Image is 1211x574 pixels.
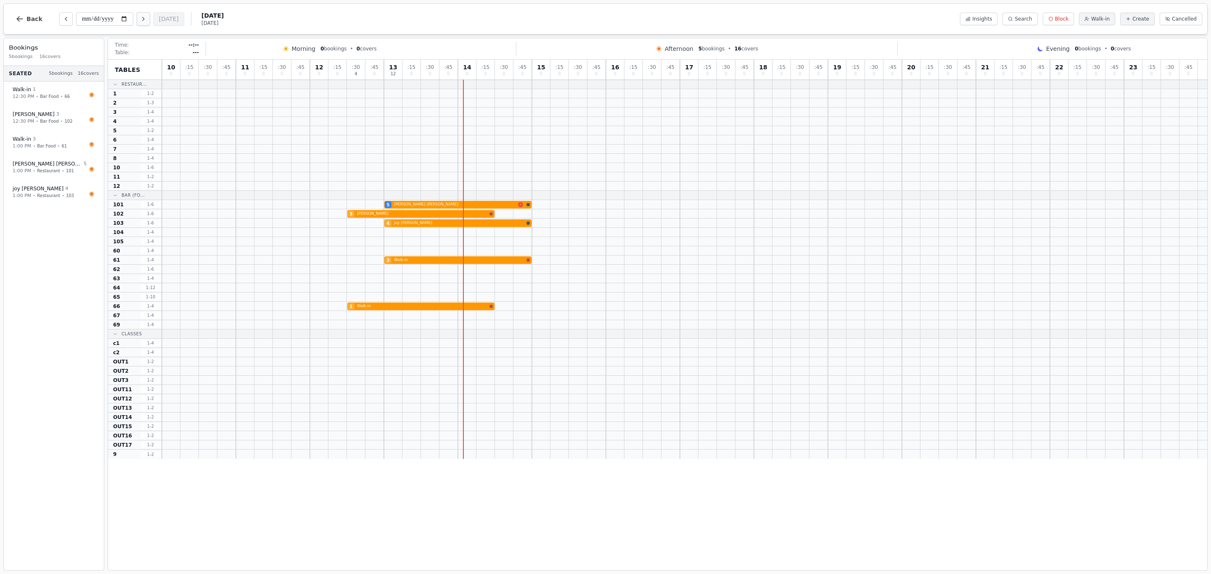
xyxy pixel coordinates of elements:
span: 0 [1075,46,1078,52]
span: 0 [502,72,505,76]
span: 62 [113,266,120,273]
span: Back [26,16,42,22]
span: : 15 [259,65,267,70]
span: [PERSON_NAME] [PERSON_NAME] [13,161,82,167]
span: 0 [984,72,986,76]
span: 1 - 2 [140,442,161,448]
span: : 30 [1018,65,1026,70]
span: 0 [817,72,820,76]
span: 66 [113,303,120,310]
span: --- [193,49,199,56]
span: 67 [113,312,120,319]
span: Walk-in [394,257,525,263]
span: 16 [734,46,741,52]
span: 0 [521,72,524,76]
span: OUT16 [113,432,132,439]
span: OUT15 [113,423,132,430]
span: • [36,93,38,100]
span: 1 - 4 [140,238,161,245]
span: • [33,168,35,174]
span: 9 [113,451,116,458]
span: joy [PERSON_NAME] [13,185,63,192]
span: 0 [299,72,301,76]
span: 0 [1132,72,1134,76]
span: 0 [206,72,209,76]
span: Time: [115,42,129,48]
span: Tables [115,66,140,74]
span: : 45 [592,65,600,70]
span: bookings [320,45,346,52]
span: 1:00 PM [13,168,31,175]
span: 105 [113,238,124,245]
span: 4 [387,220,390,226]
span: 1 - 10 [140,294,161,300]
span: 4 [113,118,116,125]
span: Restaurant [37,168,60,174]
span: Restaurant [37,192,60,199]
span: : 45 [740,65,748,70]
span: 1 - 2 [140,423,161,429]
span: Afternoon [665,45,693,53]
span: 0 [1187,72,1190,76]
span: : 30 [278,65,286,70]
span: 22 [1055,64,1063,70]
span: 0 [357,46,360,52]
span: 0 [1150,72,1153,76]
span: 103 [113,220,124,226]
span: : 30 [352,65,360,70]
span: 61 [61,143,67,149]
span: 5 [84,161,87,168]
button: Create [1120,13,1155,25]
span: 0 [724,72,727,76]
span: 0 [632,72,635,76]
span: : 15 [481,65,489,70]
span: 5 [698,46,702,52]
span: 18 [759,64,767,70]
span: : 15 [629,65,637,70]
span: 101 [66,168,74,174]
span: 4 [354,72,357,76]
span: : 45 [1111,65,1118,70]
span: OUT14 [113,414,132,421]
span: 1 - 2 [140,183,161,189]
span: 1 [113,90,116,97]
span: 6 [113,137,116,143]
span: 1 [33,86,36,93]
span: 0 [466,72,468,76]
span: Walk-in [13,136,31,142]
span: Morning [292,45,316,53]
button: Previous day [59,12,73,26]
span: Create [1132,16,1149,22]
span: 5 [113,127,116,134]
span: : 30 [722,65,730,70]
span: Cancelled [1172,16,1197,22]
span: 12:30 PM [13,118,34,125]
span: 0 [1039,72,1042,76]
span: Bar (Fo... [122,192,145,198]
span: 0 [320,46,324,52]
span: 15 [537,64,545,70]
span: 1 - 2 [140,414,161,420]
span: c1 [113,340,119,347]
button: [PERSON_NAME]312:30 PM•Bar Food•102 [7,106,100,129]
span: 0 [558,72,561,76]
span: covers [734,45,758,52]
span: 0 [1113,72,1116,76]
span: 0 [688,72,690,76]
span: Block [1055,16,1068,22]
span: 23 [1129,64,1137,70]
span: : 45 [518,65,526,70]
span: 1 - 2 [140,386,161,392]
span: 1 - 4 [140,321,161,328]
span: 13 [389,64,397,70]
span: 1 - 4 [140,109,161,115]
span: : 30 [426,65,434,70]
span: 0 [669,72,672,76]
span: Bar Food [40,93,58,100]
span: 0 [280,72,283,76]
span: 1 - 2 [140,127,161,134]
span: 1:00 PM [13,192,31,200]
span: : 15 [407,65,415,70]
span: 0 [595,72,598,76]
span: : 45 [814,65,822,70]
